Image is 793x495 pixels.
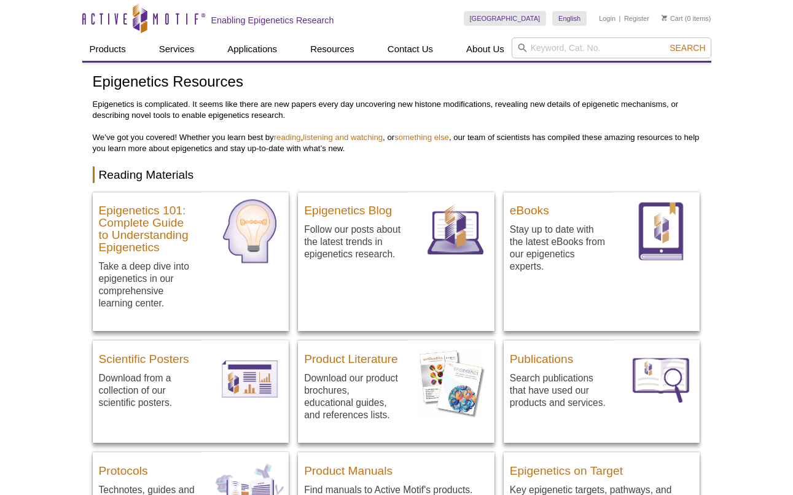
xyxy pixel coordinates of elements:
[662,15,667,21] img: Your Cart
[93,166,701,183] h2: Reading Materials
[304,347,401,365] h3: Product Literature
[303,133,383,142] a: listening and watching
[274,133,301,142] a: reading
[504,340,700,431] a: Publications Search publications that have used our products and services. Publications
[211,15,334,26] h2: Enabling Epigenetics Research
[512,37,711,58] input: Keyword, Cat. No.
[304,459,488,477] h3: Product Manuals
[464,11,547,26] a: [GEOGRAPHIC_DATA]
[459,37,512,61] a: About Us
[662,11,711,26] li: (0 items)
[211,192,289,270] img: Epigenetics Learning Center
[622,340,700,418] img: Publications
[99,372,196,409] p: Download from a collection of our scientific posters.
[303,37,362,61] a: Resources
[99,198,196,254] h3: Epigenetics 101: Complete Guide to Understanding Epigenetics
[552,11,587,26] a: English
[504,192,700,295] a: eBooks Stay up to date with the latest eBooks from our epigenetics experts. eBooks
[93,74,701,92] h1: Epigenetics Resources
[93,192,289,332] a: Epigenetics 101: Complete Guide to Understanding Epigenetics Take a deep dive into epigenetics in...
[662,14,683,23] a: Cart
[510,372,607,409] p: Search publications that have used our products and services.
[510,223,607,273] p: Stay up to date with the latest eBooks from our epigenetics experts.
[510,347,607,365] h3: Publications
[304,198,401,217] h3: Epigenetics Blog
[416,192,494,270] img: Blog
[220,37,284,61] a: Applications
[624,14,649,23] a: Register
[99,260,196,310] p: Take a deep dive into epigenetics in our comprehensive learning center.
[622,192,700,270] img: eBooks
[304,223,401,260] p: Follow our posts about the latest trends in epigenetics research.
[416,340,494,418] img: Download Product Literature
[93,340,289,431] a: Scientific Posters Download from a collection of our scientific posters. Posters
[394,133,449,142] a: something else
[380,37,440,61] a: Contact Us
[82,37,133,61] a: Products
[211,340,289,418] img: Posters
[619,11,621,26] li: |
[99,347,196,365] h3: Scientific Posters
[510,198,607,217] h3: eBooks
[298,192,494,283] a: Epigenetics Blog Follow our posts about the latest trends in epigenetics research. Blog
[510,459,694,477] h3: Epigenetics on Target
[152,37,202,61] a: Services
[304,372,401,421] p: Download our product brochures, educational guides, and references lists.
[599,14,615,23] a: Login
[93,99,701,154] p: Epigenetics is complicated. It seems like there are new papers every day uncovering new histone m...
[298,340,494,443] a: Product Literature Download our product brochures, educational guides, and references lists. Down...
[670,43,705,53] span: Search
[99,459,196,477] h3: Protocols
[666,42,709,53] button: Search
